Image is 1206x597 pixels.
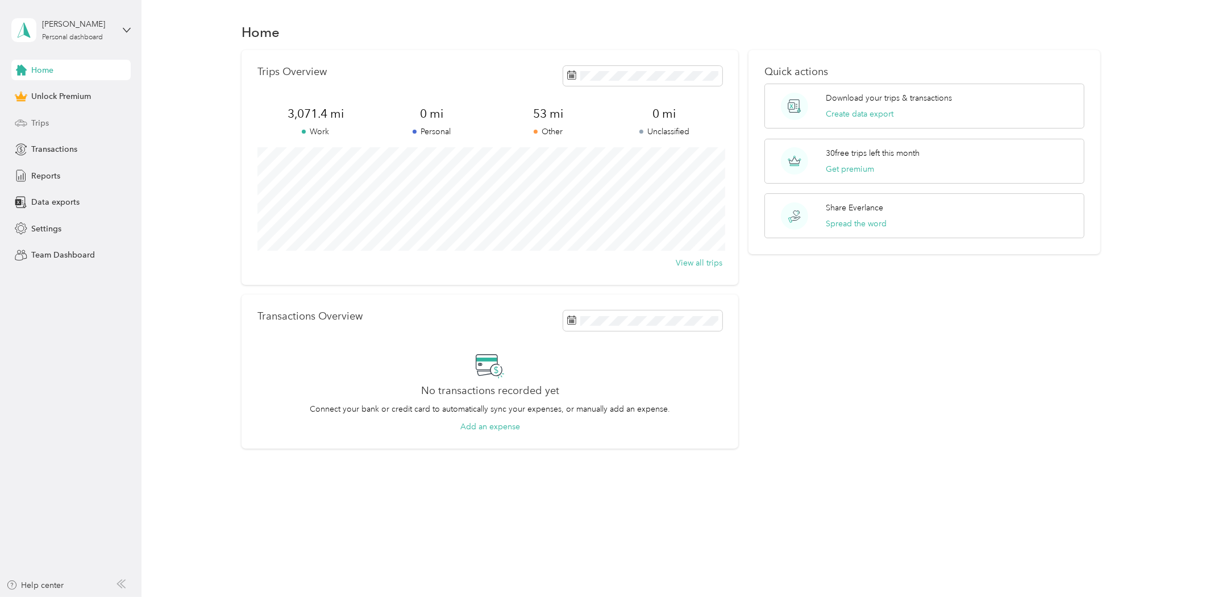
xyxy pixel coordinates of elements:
button: Create data export [826,108,893,120]
button: Get premium [826,163,874,175]
p: Share Everlance [826,202,883,214]
button: View all trips [676,257,722,269]
div: Personal dashboard [42,34,103,41]
p: Work [257,126,374,138]
h2: No transactions recorded yet [421,385,559,397]
p: Quick actions [764,66,1085,78]
span: Data exports [31,196,80,208]
p: Personal [374,126,490,138]
span: Settings [31,223,61,235]
span: Home [31,64,53,76]
span: 0 mi [374,106,490,122]
button: Help center [6,579,64,591]
span: Team Dashboard [31,249,95,261]
span: 53 mi [490,106,606,122]
span: Unlock Premium [31,90,91,102]
p: Unclassified [606,126,723,138]
span: 0 mi [606,106,723,122]
div: [PERSON_NAME] [42,18,113,30]
span: Trips [31,117,49,129]
p: Transactions Overview [257,310,363,322]
span: Reports [31,170,60,182]
button: Add an expense [460,421,520,433]
button: Spread the word [826,218,887,230]
h1: Home [242,26,280,38]
p: 30 free trips left this month [826,147,920,159]
p: Other [490,126,606,138]
p: Connect your bank or credit card to automatically sync your expenses, or manually add an expense. [310,403,670,415]
iframe: Everlance-gr Chat Button Frame [1142,533,1206,597]
p: Download your trips & transactions [826,92,952,104]
span: 3,071.4 mi [257,106,374,122]
p: Trips Overview [257,66,327,78]
span: Transactions [31,143,77,155]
